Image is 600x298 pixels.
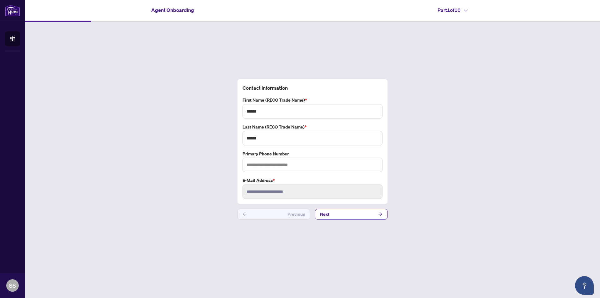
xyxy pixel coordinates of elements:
[242,150,382,157] label: Primary Phone Number
[9,281,16,290] span: SS
[320,209,329,219] span: Next
[315,209,387,220] button: Next
[437,6,468,14] h4: Part 1 of 10
[575,276,594,295] button: Open asap
[151,6,194,14] h4: Agent Onboarding
[242,177,382,184] label: E-mail Address
[242,84,382,92] h4: Contact Information
[5,5,20,16] img: logo
[237,209,310,220] button: Previous
[242,124,382,130] label: Last Name (RECO Trade Name)
[242,97,382,104] label: First Name (RECO Trade Name)
[378,212,382,216] span: arrow-right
